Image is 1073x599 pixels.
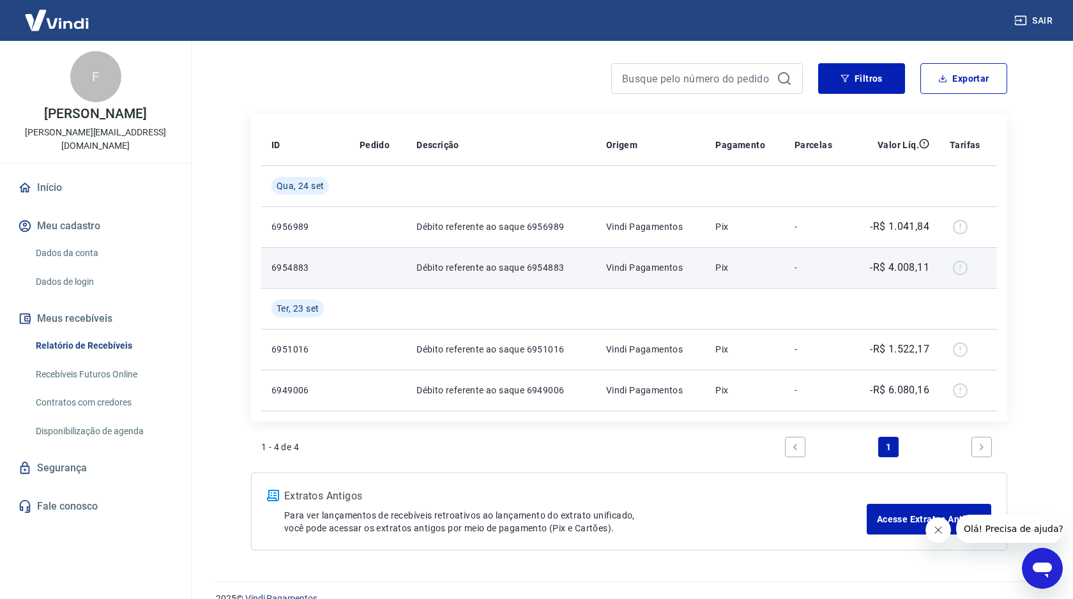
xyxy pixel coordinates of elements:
a: Page 1 is your current page [878,437,899,457]
a: Fale conosco [15,492,176,520]
button: Sair [1012,9,1058,33]
img: Vindi [15,1,98,40]
span: Ter, 23 set [277,302,319,315]
p: Débito referente ao saque 6951016 [416,343,585,356]
p: Vindi Pagamentos [606,261,696,274]
p: 6956989 [271,220,339,233]
p: - [795,384,840,397]
p: Pagamento [715,139,765,151]
p: Origem [606,139,637,151]
a: Início [15,174,176,202]
p: Débito referente ao saque 6949006 [416,384,585,397]
iframe: Mensagem da empresa [956,515,1063,543]
p: Pix [715,220,773,233]
button: Meus recebíveis [15,305,176,333]
p: [PERSON_NAME] [44,107,146,121]
p: -R$ 6.080,16 [870,383,929,398]
a: Relatório de Recebíveis [31,333,176,359]
p: 1 - 4 de 4 [261,441,299,453]
p: Extratos Antigos [284,489,867,504]
p: Valor Líq. [878,139,919,151]
p: Parcelas [795,139,832,151]
p: 6954883 [271,261,339,274]
p: Descrição [416,139,459,151]
a: Next page [971,437,992,457]
ul: Pagination [780,432,997,462]
a: Segurança [15,454,176,482]
p: Débito referente ao saque 6954883 [416,261,585,274]
p: Vindi Pagamentos [606,384,696,397]
p: ID [271,139,280,151]
p: Para ver lançamentos de recebíveis retroativos ao lançamento do extrato unificado, você pode aces... [284,509,867,535]
button: Meu cadastro [15,212,176,240]
span: Olá! Precisa de ajuda? [8,9,107,19]
p: Pix [715,261,773,274]
p: -R$ 4.008,11 [870,260,929,275]
a: Dados de login [31,269,176,295]
button: Exportar [920,63,1007,94]
p: 6951016 [271,343,339,356]
p: Pedido [360,139,390,151]
p: Vindi Pagamentos [606,220,696,233]
p: [PERSON_NAME][EMAIL_ADDRESS][DOMAIN_NAME] [10,126,181,153]
input: Busque pelo número do pedido [622,69,772,88]
a: Recebíveis Futuros Online [31,361,176,388]
a: Previous page [785,437,805,457]
p: - [795,220,840,233]
div: F [70,51,121,102]
p: Débito referente ao saque 6956989 [416,220,585,233]
p: 6949006 [271,384,339,397]
p: Tarifas [950,139,980,151]
iframe: Botão para abrir a janela de mensagens [1022,548,1063,589]
img: ícone [267,490,279,501]
p: Pix [715,384,773,397]
p: -R$ 1.041,84 [870,219,929,234]
a: Acesse Extratos Antigos [867,504,991,535]
button: Filtros [818,63,905,94]
a: Disponibilização de agenda [31,418,176,444]
iframe: Fechar mensagem [925,517,951,543]
span: Qua, 24 set [277,179,324,192]
p: - [795,343,840,356]
p: Vindi Pagamentos [606,343,696,356]
a: Dados da conta [31,240,176,266]
p: -R$ 1.522,17 [870,342,929,357]
p: Pix [715,343,773,356]
p: - [795,261,840,274]
a: Contratos com credores [31,390,176,416]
